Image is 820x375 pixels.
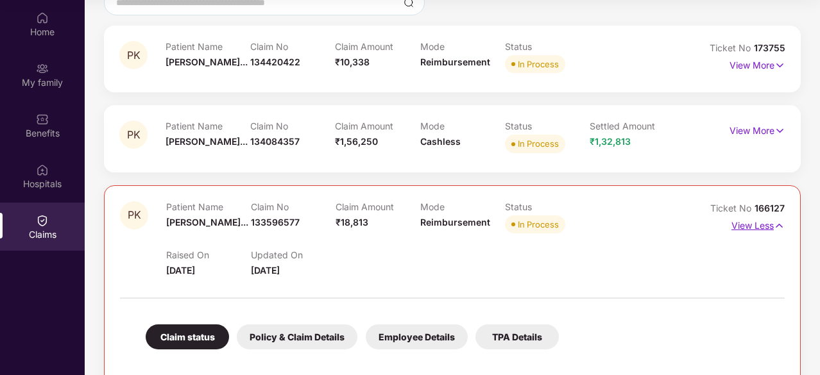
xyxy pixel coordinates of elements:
p: Raised On [166,249,251,260]
div: In Process [518,58,559,71]
p: Claim No [250,41,335,52]
span: ₹1,32,813 [590,136,631,147]
span: 133596577 [251,217,300,228]
span: Ticket No [710,203,755,213]
span: Cashless [420,136,461,147]
p: Settled Amount [590,121,674,131]
p: Claim Amount [335,41,420,52]
p: Status [505,41,590,52]
span: Reimbursement [420,217,490,228]
div: Claim status [146,324,229,349]
img: svg+xml;base64,PHN2ZyBpZD0iQ2xhaW0iIHhtbG5zPSJodHRwOi8vd3d3LnczLm9yZy8yMDAwL3N2ZyIgd2lkdGg9IjIwIi... [36,214,49,227]
img: svg+xml;base64,PHN2ZyB3aWR0aD0iMjAiIGhlaWdodD0iMjAiIHZpZXdCb3g9IjAgMCAyMCAyMCIgZmlsbD0ibm9uZSIgeG... [36,62,49,75]
span: [DATE] [166,265,195,276]
p: Patient Name [166,41,250,52]
p: Patient Name [166,121,250,131]
img: svg+xml;base64,PHN2ZyBpZD0iSG9zcGl0YWxzIiB4bWxucz0iaHR0cDovL3d3dy53My5vcmcvMjAwMC9zdmciIHdpZHRoPS... [36,163,49,176]
span: PK [127,129,141,140]
span: [PERSON_NAME]... [166,217,248,228]
span: 173755 [754,42,785,53]
span: ₹1,56,250 [335,136,378,147]
p: Claim Amount [336,201,420,212]
p: Patient Name [166,201,251,212]
span: [PERSON_NAME]... [166,56,248,67]
p: Claim No [251,201,336,212]
span: 134084357 [250,136,300,147]
p: View Less [731,215,785,233]
img: svg+xml;base64,PHN2ZyBpZD0iSG9tZSIgeG1sbnM9Imh0dHA6Ly93d3cudzMub3JnLzIwMDAvc3ZnIiB3aWR0aD0iMjAiIG... [36,12,49,24]
p: View More [730,121,785,138]
p: View More [730,55,785,72]
p: Mode [420,121,505,131]
p: Claim Amount [335,121,420,131]
p: Mode [420,41,505,52]
span: ₹18,813 [336,217,368,228]
p: Status [505,201,590,212]
div: Policy & Claim Details [237,324,357,349]
p: Mode [420,201,505,212]
span: 166127 [755,203,785,213]
span: Ticket No [710,42,754,53]
img: svg+xml;base64,PHN2ZyBpZD0iQmVuZWZpdHMiIHhtbG5zPSJodHRwOi8vd3d3LnczLm9yZy8yMDAwL3N2ZyIgd2lkdGg9Ij... [36,113,49,126]
img: svg+xml;base64,PHN2ZyB4bWxucz0iaHR0cDovL3d3dy53My5vcmcvMjAwMC9zdmciIHdpZHRoPSIxNyIgaGVpZ2h0PSIxNy... [774,58,785,72]
p: Claim No [250,121,335,131]
span: PK [128,210,141,221]
span: 134420422 [250,56,300,67]
img: svg+xml;base64,PHN2ZyB4bWxucz0iaHR0cDovL3d3dy53My5vcmcvMjAwMC9zdmciIHdpZHRoPSIxNyIgaGVpZ2h0PSIxNy... [774,219,785,233]
p: Status [505,121,590,131]
span: ₹10,338 [335,56,370,67]
span: [PERSON_NAME]... [166,136,248,147]
span: PK [127,50,141,61]
div: In Process [518,137,559,150]
div: In Process [518,218,559,231]
p: Updated On [251,249,336,260]
img: svg+xml;base64,PHN2ZyB4bWxucz0iaHR0cDovL3d3dy53My5vcmcvMjAwMC9zdmciIHdpZHRoPSIxNyIgaGVpZ2h0PSIxNy... [774,124,785,138]
span: [DATE] [251,265,280,276]
div: Employee Details [366,324,468,349]
span: Reimbursement [420,56,490,67]
div: TPA Details [475,324,559,349]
